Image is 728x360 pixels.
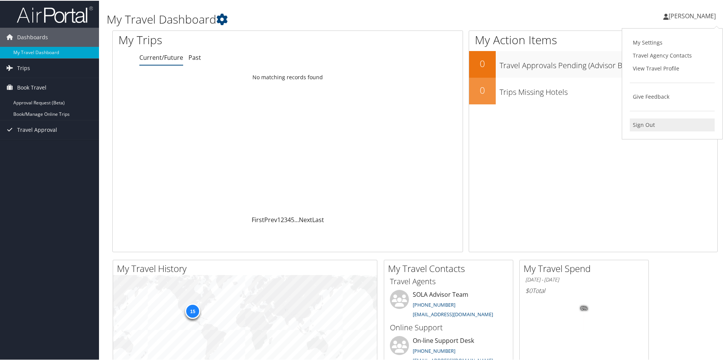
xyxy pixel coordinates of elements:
[630,90,715,102] a: Give Feedback
[107,11,518,27] h1: My Travel Dashboard
[113,70,463,83] td: No matching records found
[500,56,717,70] h3: Travel Approvals Pending (Advisor Booked)
[390,275,507,286] h3: Travel Agents
[524,261,648,274] h2: My Travel Spend
[469,50,717,77] a: 0Travel Approvals Pending (Advisor Booked)
[388,261,513,274] h2: My Travel Contacts
[525,286,643,294] h6: Total
[284,215,287,223] a: 3
[413,301,455,307] a: [PHONE_NUMBER]
[413,310,493,317] a: [EMAIL_ADDRESS][DOMAIN_NAME]
[117,261,377,274] h2: My Travel History
[281,215,284,223] a: 2
[469,83,496,96] h2: 0
[525,286,532,294] span: $0
[287,215,291,223] a: 4
[413,347,455,354] a: [PHONE_NUMBER]
[390,322,507,332] h3: Online Support
[525,275,643,283] h6: [DATE] - [DATE]
[252,215,264,223] a: First
[185,302,200,318] div: 15
[469,31,717,47] h1: My Action Items
[500,82,717,97] h3: Trips Missing Hotels
[118,31,311,47] h1: My Trips
[291,215,294,223] a: 5
[17,27,48,46] span: Dashboards
[139,53,183,61] a: Current/Future
[630,61,715,74] a: View Travel Profile
[630,35,715,48] a: My Settings
[264,215,277,223] a: Prev
[386,289,511,320] li: SOLA Advisor Team
[630,48,715,61] a: Travel Agency Contacts
[277,215,281,223] a: 1
[581,306,587,310] tspan: 0%
[469,56,496,69] h2: 0
[669,11,716,19] span: [PERSON_NAME]
[469,77,717,104] a: 0Trips Missing Hotels
[17,58,30,77] span: Trips
[299,215,312,223] a: Next
[17,5,93,23] img: airportal-logo.png
[294,215,299,223] span: …
[188,53,201,61] a: Past
[17,77,46,96] span: Book Travel
[630,118,715,131] a: Sign Out
[312,215,324,223] a: Last
[17,120,57,139] span: Travel Approval
[663,4,723,27] a: [PERSON_NAME]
